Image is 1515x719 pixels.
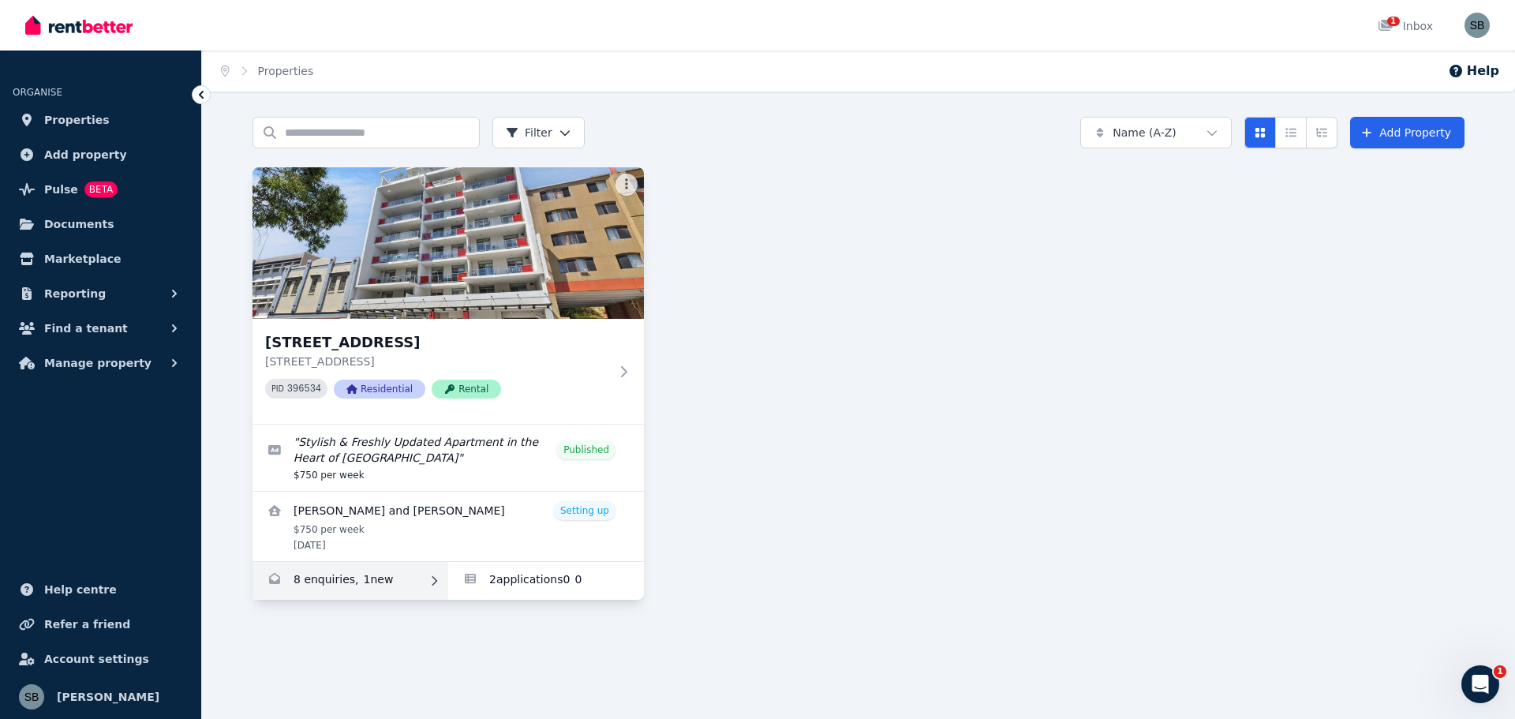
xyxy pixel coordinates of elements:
span: Find a tenant [44,319,128,338]
button: Expanded list view [1306,117,1337,148]
a: View details for Hoi Ying Chan and Sifan Cai [252,492,644,561]
a: Add property [13,139,189,170]
p: [STREET_ADDRESS] [265,354,609,369]
a: Edit listing: Stylish & Freshly Updated Apartment in the Heart of West Perth [252,425,644,491]
a: Enquiries for 16/863-867 Wellington Street, West Perth [252,562,448,600]
button: Filter [492,117,585,148]
div: View options [1244,117,1337,148]
a: 16/863-867 Wellington Street, West Perth[STREET_ADDRESS][STREET_ADDRESS]PID 396534ResidentialRental [252,167,644,424]
span: Manage property [44,354,151,373]
a: Properties [258,65,314,77]
span: [PERSON_NAME] [57,687,159,706]
span: Help centre [44,580,117,599]
span: Account settings [44,650,149,668]
button: Find a tenant [13,313,189,344]
span: BETA [84,182,118,197]
span: Refer a friend [44,615,130,634]
button: Compact list view [1275,117,1307,148]
a: Account settings [13,643,189,675]
img: RentBetter [25,13,133,37]
div: Inbox [1378,18,1433,34]
span: Marketplace [44,249,121,268]
a: Properties [13,104,189,136]
button: Manage property [13,347,189,379]
a: Marketplace [13,243,189,275]
button: Name (A-Z) [1080,117,1232,148]
iframe: Intercom live chat [1461,665,1499,703]
a: Applications for 16/863-867 Wellington Street, West Perth [448,562,644,600]
span: Residential [334,380,425,399]
button: Help [1448,62,1499,81]
a: Add Property [1350,117,1464,148]
button: More options [615,174,638,196]
img: Sam Berrell [19,684,44,710]
span: Filter [506,125,552,140]
a: Help centre [13,574,189,605]
span: 1 [1387,17,1400,26]
span: Reporting [44,284,106,303]
img: Sam Berrell [1464,13,1490,38]
span: Pulse [44,180,78,199]
span: Name (A-Z) [1113,125,1176,140]
span: Documents [44,215,114,234]
span: Properties [44,110,110,129]
span: 1 [1494,665,1506,678]
a: Refer a friend [13,609,189,640]
h3: [STREET_ADDRESS] [265,331,609,354]
span: ORGANISE [13,87,62,98]
button: Reporting [13,278,189,309]
a: Documents [13,208,189,240]
nav: Breadcrumb [202,51,332,92]
img: 16/863-867 Wellington Street, West Perth [252,167,644,319]
span: Rental [432,380,501,399]
span: Add property [44,145,127,164]
small: PID [271,384,284,393]
a: PulseBETA [13,174,189,205]
button: Card view [1244,117,1276,148]
code: 396534 [287,384,321,395]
